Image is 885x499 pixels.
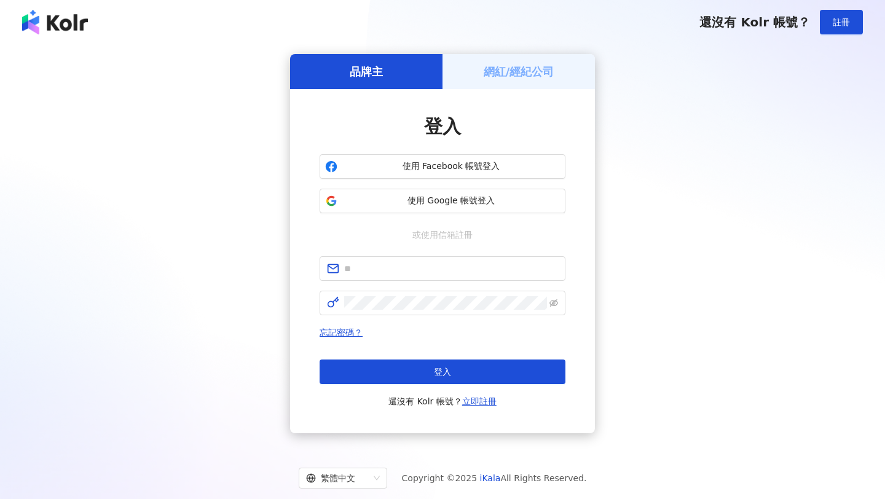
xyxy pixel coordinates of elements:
span: eye-invisible [549,299,558,307]
h5: 網紅/經紀公司 [484,64,554,79]
span: 或使用信箱註冊 [404,228,481,242]
span: 還沒有 Kolr 帳號？ [699,15,810,29]
div: 繁體中文 [306,468,369,488]
span: 註冊 [833,17,850,27]
button: 使用 Google 帳號登入 [320,189,565,213]
span: 還沒有 Kolr 帳號？ [388,394,497,409]
span: 使用 Google 帳號登入 [342,195,560,207]
a: 立即註冊 [462,396,497,406]
span: 登入 [434,367,451,377]
a: 忘記密碼？ [320,328,363,337]
a: iKala [480,473,501,483]
button: 註冊 [820,10,863,34]
button: 登入 [320,360,565,384]
span: 登入 [424,116,461,137]
span: 使用 Facebook 帳號登入 [342,160,560,173]
h5: 品牌主 [350,64,383,79]
button: 使用 Facebook 帳號登入 [320,154,565,179]
img: logo [22,10,88,34]
span: Copyright © 2025 All Rights Reserved. [402,471,587,485]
